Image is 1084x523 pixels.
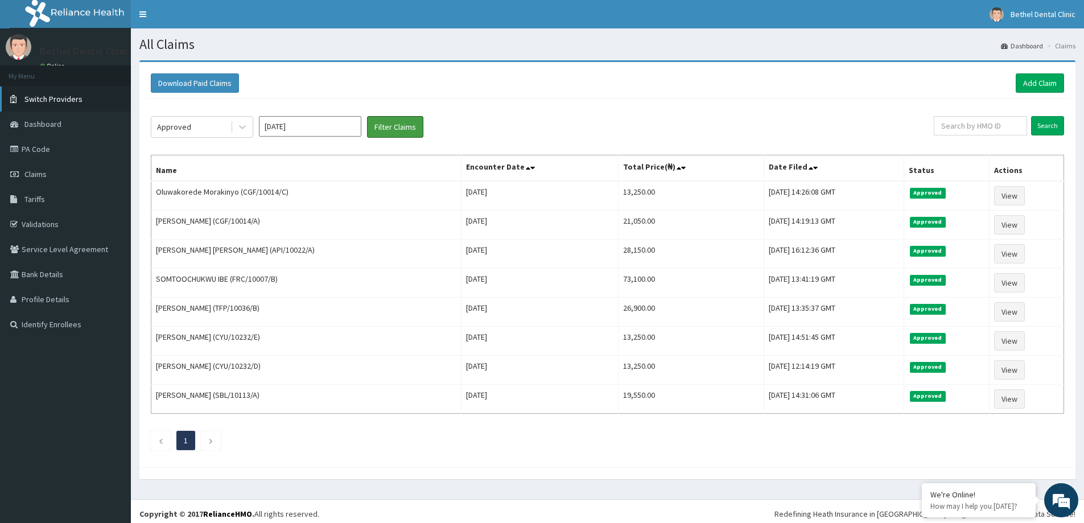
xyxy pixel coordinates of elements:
button: Filter Claims [367,116,423,138]
h1: All Claims [139,37,1075,52]
li: Claims [1044,41,1075,51]
td: [DATE] 12:14:19 GMT [764,356,904,385]
img: User Image [6,34,31,60]
a: View [994,302,1025,322]
span: Approved [910,275,946,285]
span: Tariffs [24,194,45,204]
span: Approved [910,362,946,372]
span: Approved [910,217,946,227]
td: [PERSON_NAME] (CYU/10232/D) [151,356,461,385]
a: RelianceHMO [203,509,252,519]
td: [DATE] [461,385,618,414]
th: Total Price(₦) [618,155,764,182]
span: Dashboard [24,119,61,129]
td: 21,050.00 [618,211,764,240]
th: Name [151,155,461,182]
img: d_794563401_company_1708531726252_794563401 [21,57,46,85]
td: [DATE] [461,181,618,211]
span: Approved [910,333,946,343]
td: [PERSON_NAME] (CGF/10014/A) [151,211,461,240]
a: View [994,331,1025,351]
span: Approved [910,246,946,256]
td: [PERSON_NAME] (TFP/10036/B) [151,298,461,327]
td: 13,250.00 [618,327,764,356]
th: Actions [990,155,1064,182]
td: SOMTOOCHUKWU IBE (FRC/10007/B) [151,269,461,298]
textarea: Type your message and hit 'Enter' [6,311,217,351]
td: [DATE] [461,269,618,298]
td: [DATE] 14:19:13 GMT [764,211,904,240]
button: Download Paid Claims [151,73,239,93]
a: View [994,186,1025,205]
img: User Image [990,7,1004,22]
span: Approved [910,391,946,401]
td: [DATE] [461,327,618,356]
td: 13,250.00 [618,356,764,385]
th: Status [904,155,990,182]
td: [DATE] 13:41:19 GMT [764,269,904,298]
strong: Copyright © 2017 . [139,509,254,519]
td: [DATE] [461,211,618,240]
td: [PERSON_NAME] (SBL/10113/A) [151,385,461,414]
a: Online [40,62,67,70]
input: Select Month and Year [259,116,361,137]
div: Minimize live chat window [187,6,214,33]
span: Approved [910,304,946,314]
p: Bethel Dental Clinic [40,46,129,56]
span: We're online! [66,143,157,258]
div: Redefining Heath Insurance in [GEOGRAPHIC_DATA] using Telemedicine and Data Science! [774,508,1075,520]
a: Dashboard [1001,41,1043,51]
td: [PERSON_NAME] [PERSON_NAME] (API/10022/A) [151,240,461,269]
div: Chat with us now [59,64,191,79]
a: View [994,215,1025,234]
td: Oluwakorede Morakinyo (CGF/10014/C) [151,181,461,211]
td: [DATE] [461,298,618,327]
input: Search [1031,116,1064,135]
a: View [994,273,1025,293]
a: View [994,360,1025,380]
td: 26,900.00 [618,298,764,327]
span: Switch Providers [24,94,83,104]
a: View [994,389,1025,409]
span: Approved [910,188,946,198]
td: [DATE] 14:26:08 GMT [764,181,904,211]
td: [DATE] 13:35:37 GMT [764,298,904,327]
td: 73,100.00 [618,269,764,298]
th: Encounter Date [461,155,618,182]
td: [DATE] [461,356,618,385]
a: Next page [208,435,213,446]
a: Add Claim [1016,73,1064,93]
td: [DATE] 16:12:36 GMT [764,240,904,269]
td: 28,150.00 [618,240,764,269]
span: Bethel Dental Clinic [1011,9,1075,19]
span: Claims [24,169,47,179]
a: View [994,244,1025,263]
a: Page 1 is your current page [184,435,188,446]
td: [DATE] [461,240,618,269]
a: Previous page [158,435,163,446]
td: 13,250.00 [618,181,764,211]
div: We're Online! [930,489,1027,500]
div: Approved [157,121,191,133]
input: Search by HMO ID [934,116,1027,135]
p: How may I help you today? [930,501,1027,511]
td: [PERSON_NAME] (CYU/10232/E) [151,327,461,356]
td: 19,550.00 [618,385,764,414]
td: [DATE] 14:51:45 GMT [764,327,904,356]
td: [DATE] 14:31:06 GMT [764,385,904,414]
th: Date Filed [764,155,904,182]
